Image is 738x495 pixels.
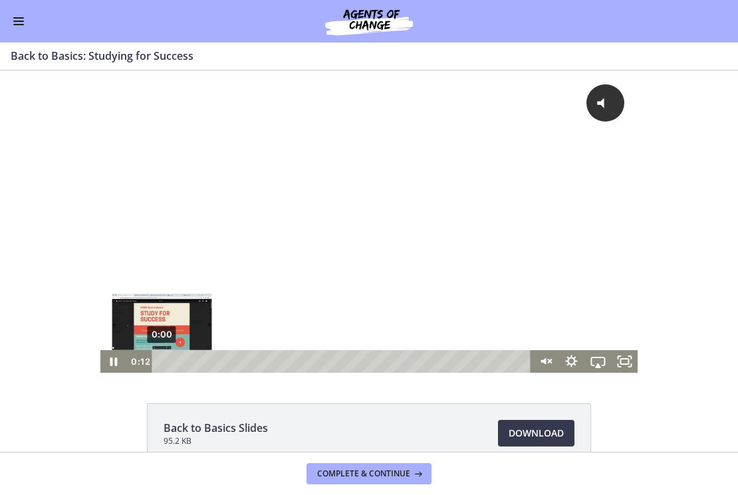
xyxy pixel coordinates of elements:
[100,280,127,302] button: Pause
[584,280,611,302] button: Airplay
[11,13,27,29] button: Enable menu
[498,420,574,446] a: Download
[531,280,558,302] button: Unmute
[586,14,624,52] button: Click for sound
[558,280,584,302] button: Show settings menu
[164,436,268,446] span: 95.2 KB
[317,468,410,479] span: Complete & continue
[289,5,449,37] img: Agents of Change
[11,48,711,64] h3: Back to Basics: Studying for Success
[307,463,431,484] button: Complete & continue
[611,280,638,302] button: Fullscreen
[509,425,564,441] span: Download
[164,420,268,436] span: Back to Basics Slides
[162,280,525,302] div: Playbar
